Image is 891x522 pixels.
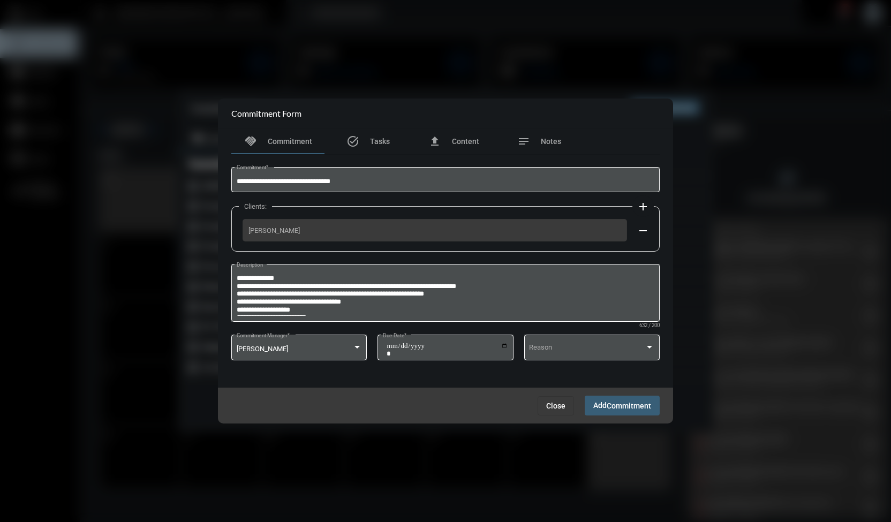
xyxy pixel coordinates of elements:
[593,401,651,410] span: Add
[585,396,660,415] button: AddCommitment
[346,135,359,148] mat-icon: task_alt
[546,402,565,410] span: Close
[639,323,660,329] mat-hint: 632 / 200
[538,396,574,415] button: Close
[541,137,561,146] span: Notes
[517,135,530,148] mat-icon: notes
[428,135,441,148] mat-icon: file_upload
[231,108,301,118] h2: Commitment Form
[268,137,312,146] span: Commitment
[239,202,272,210] label: Clients:
[607,402,651,410] span: Commitment
[637,200,650,213] mat-icon: add
[637,224,650,237] mat-icon: remove
[248,226,621,234] span: [PERSON_NAME]
[452,137,479,146] span: Content
[370,137,390,146] span: Tasks
[237,345,288,353] span: [PERSON_NAME]
[244,135,257,148] mat-icon: handshake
